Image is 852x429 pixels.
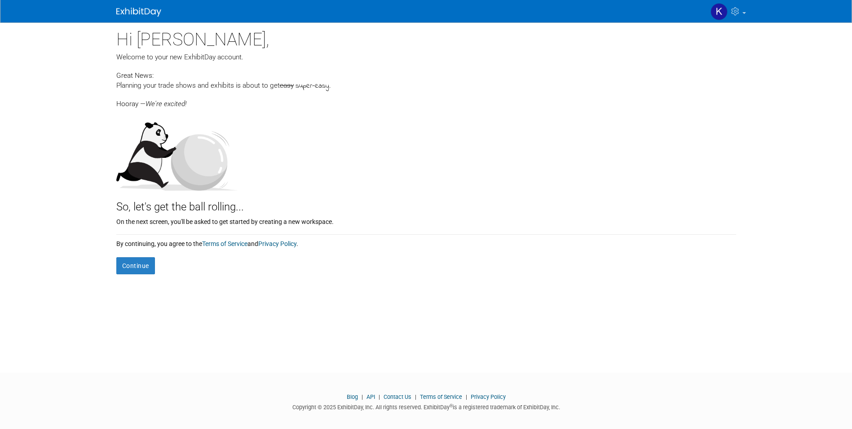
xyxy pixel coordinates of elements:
[202,240,247,247] a: Terms of Service
[116,80,736,91] div: Planning your trade shows and exhibits is about to get .
[116,8,161,17] img: ExhibitDay
[450,403,453,408] sup: ®
[296,81,329,91] span: super-easy
[347,393,358,400] a: Blog
[116,52,736,62] div: Welcome to your new ExhibitDay account.
[471,393,506,400] a: Privacy Policy
[116,191,736,215] div: So, let's get the ball rolling...
[366,393,375,400] a: API
[384,393,411,400] a: Contact Us
[116,91,736,109] div: Hooray —
[116,215,736,226] div: On the next screen, you'll be asked to get started by creating a new workspace.
[258,240,296,247] a: Privacy Policy
[413,393,419,400] span: |
[711,3,728,20] img: Kassidy Martin
[464,393,469,400] span: |
[280,81,294,89] span: easy
[116,113,238,191] img: Let's get the ball rolling
[420,393,462,400] a: Terms of Service
[116,235,736,248] div: By continuing, you agree to the and .
[146,100,186,108] span: We're excited!
[116,70,736,80] div: Great News:
[376,393,382,400] span: |
[116,257,155,274] button: Continue
[359,393,365,400] span: |
[116,22,736,52] div: Hi [PERSON_NAME],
